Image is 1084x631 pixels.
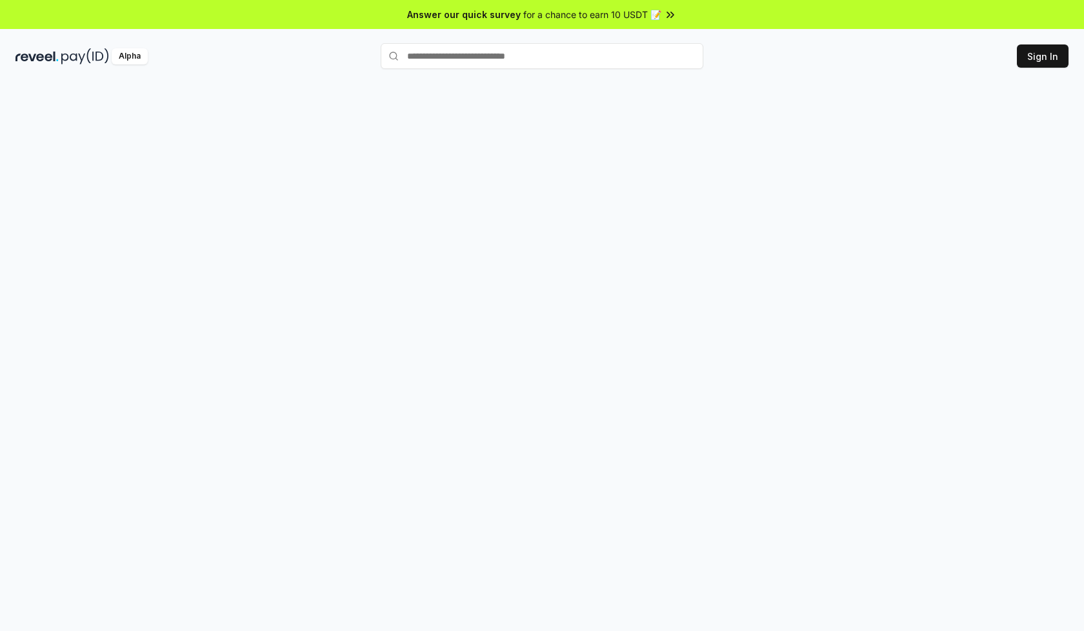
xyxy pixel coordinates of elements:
[407,8,521,21] span: Answer our quick survey
[112,48,148,64] div: Alpha
[1017,44,1069,68] button: Sign In
[61,48,109,64] img: pay_id
[523,8,661,21] span: for a chance to earn 10 USDT 📝
[15,48,59,64] img: reveel_dark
